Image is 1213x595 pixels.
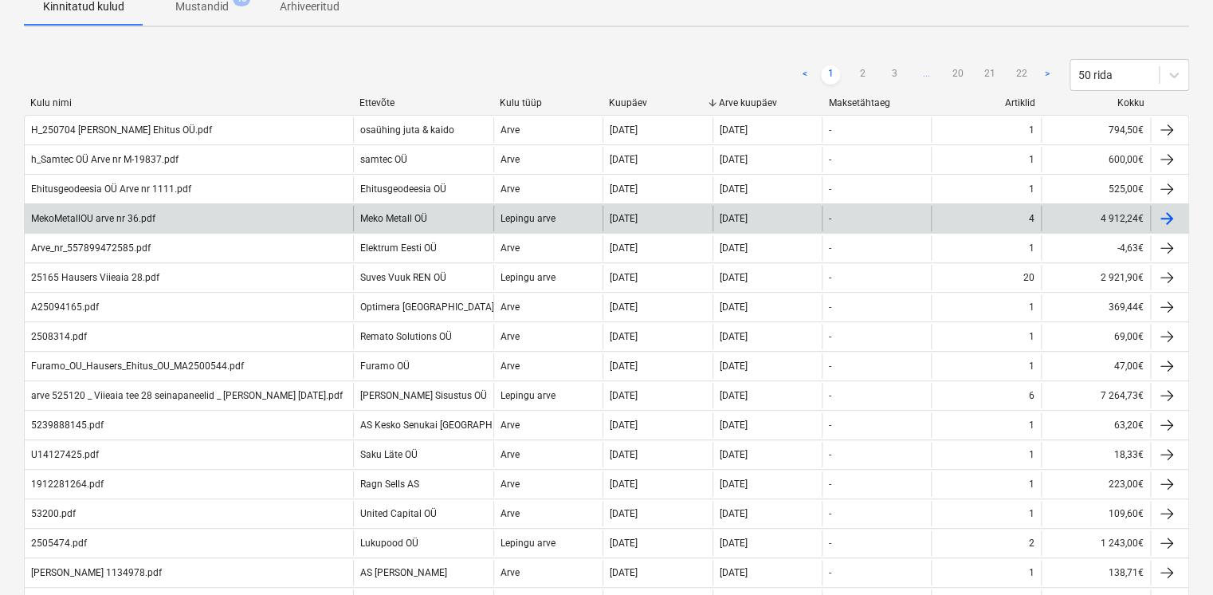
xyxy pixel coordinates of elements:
[720,479,748,490] div: [DATE]
[1041,353,1150,379] div: 47,00€
[917,65,936,85] a: ...
[610,213,638,224] div: [DATE]
[829,508,831,519] div: -
[1029,301,1034,313] div: 1
[829,420,831,431] div: -
[360,420,532,431] div: AS Kesko Senukai [GEOGRAPHIC_DATA]
[829,124,831,136] div: -
[853,65,872,85] a: Page 2
[828,97,925,108] div: Maksetähtaeg
[31,390,343,401] div: arve 525120 _ Viieaia tee 28 seinapaneelid _ [PERSON_NAME] [DATE].pdf
[720,508,748,519] div: [DATE]
[1133,518,1213,595] iframe: Chat Widget
[1041,324,1150,349] div: 69,00€
[829,538,831,549] div: -
[980,65,999,85] a: Page 21
[1041,442,1150,467] div: 18,33€
[1029,361,1034,372] div: 1
[610,538,638,549] div: [DATE]
[501,361,520,372] div: Arve
[501,124,520,136] div: Arve
[1029,567,1034,578] div: 1
[360,213,427,224] div: Meko Metall OÜ
[31,183,191,195] div: Ehitusgeodeesia OÜ Arve nr 1111.pdf
[720,213,748,224] div: [DATE]
[360,331,452,342] div: Remato Solutions OÜ
[31,420,104,431] div: 5239888145.pdf
[1029,124,1034,136] div: 1
[795,65,815,85] a: Previous page
[1023,272,1034,283] div: 20
[720,361,748,372] div: [DATE]
[610,301,638,313] div: [DATE]
[829,449,831,460] div: -
[829,331,831,342] div: -
[1041,206,1150,231] div: 4 912,24€
[1029,538,1034,549] div: 2
[610,420,638,431] div: [DATE]
[610,154,638,165] div: [DATE]
[30,97,347,108] div: Kulu nimi
[501,242,520,254] div: Arve
[501,567,520,578] div: Arve
[610,331,638,342] div: [DATE]
[610,479,638,490] div: [DATE]
[501,154,520,165] div: Arve
[31,242,151,254] div: Arve_nr_557899472585.pdf
[829,272,831,283] div: -
[1029,183,1034,195] div: 1
[720,183,748,195] div: [DATE]
[610,183,638,195] div: [DATE]
[1029,390,1034,401] div: 6
[829,567,831,578] div: -
[31,154,179,165] div: h_Samtec OÜ Arve nr M-19837.pdf
[1041,117,1150,143] div: 794,50€
[31,213,155,224] div: MekoMetallOU arve nr 36.pdf
[501,420,520,431] div: Arve
[31,567,162,578] div: [PERSON_NAME] 1134978.pdf
[501,331,520,342] div: Arve
[720,242,748,254] div: [DATE]
[501,272,555,283] div: Lepingu arve
[360,272,446,283] div: Suves Vuuk REN OÜ
[31,124,212,136] div: H_250704 [PERSON_NAME] Ehitus OÜ.pdf
[501,213,555,224] div: Lepingu arve
[501,390,555,401] div: Lepingu arve
[31,449,99,460] div: U14127425.pdf
[720,331,748,342] div: [DATE]
[829,361,831,372] div: -
[31,508,76,519] div: 53200.pdf
[720,567,748,578] div: [DATE]
[1041,560,1150,585] div: 138,71€
[31,301,99,313] div: A25094165.pdf
[610,508,638,519] div: [DATE]
[1029,331,1034,342] div: 1
[31,538,87,549] div: 2505474.pdf
[610,390,638,401] div: [DATE]
[610,242,638,254] div: [DATE]
[1041,235,1150,261] div: -4,63€
[501,183,520,195] div: Arve
[359,97,487,108] div: Ettevõte
[821,65,840,85] a: Page 1 is your current page
[610,124,638,136] div: [DATE]
[610,567,638,578] div: [DATE]
[31,272,159,283] div: 25165 Hausers Viieaia 28.pdf
[501,508,520,519] div: Arve
[720,124,748,136] div: [DATE]
[31,331,87,342] div: 2508314.pdf
[360,361,410,372] div: Furamo OÜ
[829,213,831,224] div: -
[1012,65,1031,85] a: Page 22
[829,154,831,165] div: -
[360,538,418,549] div: Lukupood OÜ
[829,183,831,195] div: -
[1041,176,1150,202] div: 525,00€
[1038,65,1057,85] a: Next page
[1029,154,1034,165] div: 1
[829,242,831,254] div: -
[720,420,748,431] div: [DATE]
[610,361,638,372] div: [DATE]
